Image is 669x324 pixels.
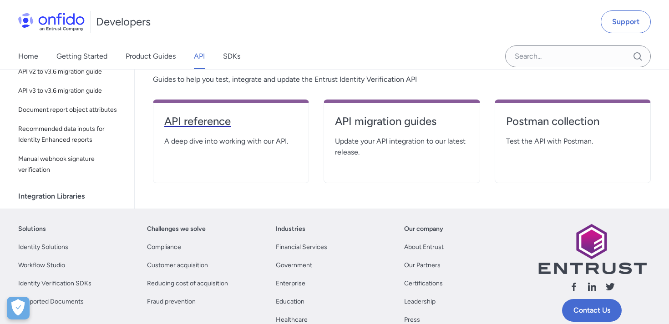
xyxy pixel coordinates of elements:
h4: API reference [164,114,298,129]
a: Solutions [18,224,46,234]
a: Government [276,260,312,271]
svg: Follow us facebook [568,281,579,292]
span: Guides to help you test, integrate and update the Entrust Identity Verification API [153,74,651,85]
img: Onfido Logo [18,13,85,31]
a: Supported Documents [18,296,84,307]
span: Manual webhook signature verification [18,154,123,175]
a: Document report object attributes [15,101,127,119]
div: Integration Libraries [18,187,131,205]
a: Customer acquisition [147,260,208,271]
a: Recommended data inputs for Identity Enhanced reports [15,120,127,149]
a: Financial Services [276,242,327,253]
a: About Entrust [404,242,444,253]
a: Contact Us [562,299,622,322]
a: Identity Solutions [18,242,68,253]
a: API migration guides [335,114,468,136]
input: Onfido search input field [505,45,651,67]
h1: Developers [96,15,151,29]
a: Postman collection [506,114,639,136]
a: Our Partners [404,260,441,271]
a: API [194,44,205,69]
a: Leadership [404,296,436,307]
a: API v2 to v3.6 migration guide [15,63,127,81]
span: API v3 to v3.6 migration guide [18,85,123,96]
a: Getting Started [56,44,107,69]
span: Test the API with Postman. [506,136,639,147]
h4: API migration guides [335,114,468,129]
a: Education [276,296,304,307]
svg: Follow us X (Twitter) [605,281,616,292]
button: Open Preferences [7,297,30,319]
span: Recommended data inputs for Identity Enhanced reports [18,124,123,145]
a: Home [18,44,38,69]
a: Enterprise [276,278,305,289]
a: Follow us facebook [568,281,579,295]
a: SDKs [223,44,240,69]
h4: Postman collection [506,114,639,129]
a: Industries [276,224,305,234]
a: Reducing cost of acquisition [147,278,228,289]
a: Workflow Studio [18,260,65,271]
svg: Follow us linkedin [587,281,598,292]
span: Document report object attributes [18,105,123,115]
a: Follow us linkedin [587,281,598,295]
a: Fraud prevention [147,296,196,307]
a: Manual webhook signature verification [15,150,127,179]
img: Entrust logo [537,224,647,274]
a: Support [601,10,651,33]
span: Update your API integration to our latest release. [335,136,468,158]
span: API v2 to v3.6 migration guide [18,66,123,77]
a: Identity Verification SDKs [18,278,91,289]
a: Product Guides [126,44,176,69]
div: Cookie Preferences [7,297,30,319]
a: API reference [164,114,298,136]
a: Challenges we solve [147,224,206,234]
a: Follow us X (Twitter) [605,281,616,295]
a: Our company [404,224,443,234]
a: API v3 to v3.6 migration guide [15,82,127,100]
a: IconPostman collectionPostman collection [15,205,127,225]
a: Compliance [147,242,181,253]
a: Certifications [404,278,443,289]
span: A deep dive into working with our API. [164,136,298,147]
